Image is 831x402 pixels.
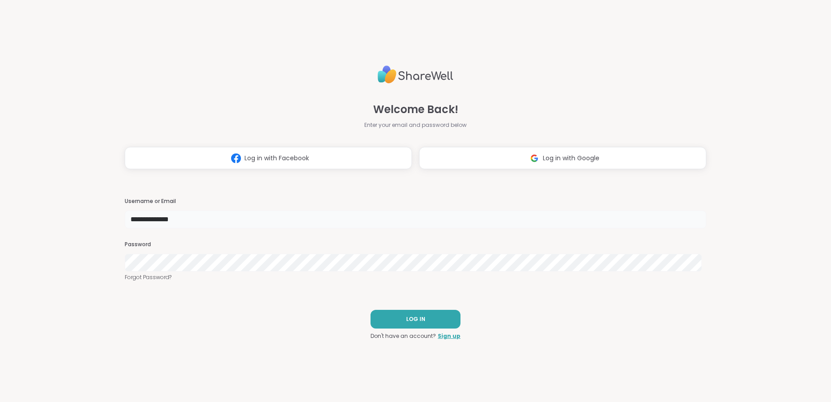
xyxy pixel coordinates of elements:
button: LOG IN [371,310,460,329]
span: Don't have an account? [371,332,436,340]
a: Sign up [438,332,460,340]
img: ShareWell Logo [378,62,453,87]
span: Enter your email and password below [364,121,467,129]
button: Log in with Facebook [125,147,412,169]
span: LOG IN [406,315,425,323]
span: Welcome Back! [373,102,458,118]
h3: Username or Email [125,198,706,205]
img: ShareWell Logomark [526,150,543,166]
span: Log in with Google [543,154,599,163]
a: Forgot Password? [125,273,706,281]
img: ShareWell Logomark [228,150,244,166]
span: Log in with Facebook [244,154,309,163]
button: Log in with Google [419,147,706,169]
h3: Password [125,241,706,248]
